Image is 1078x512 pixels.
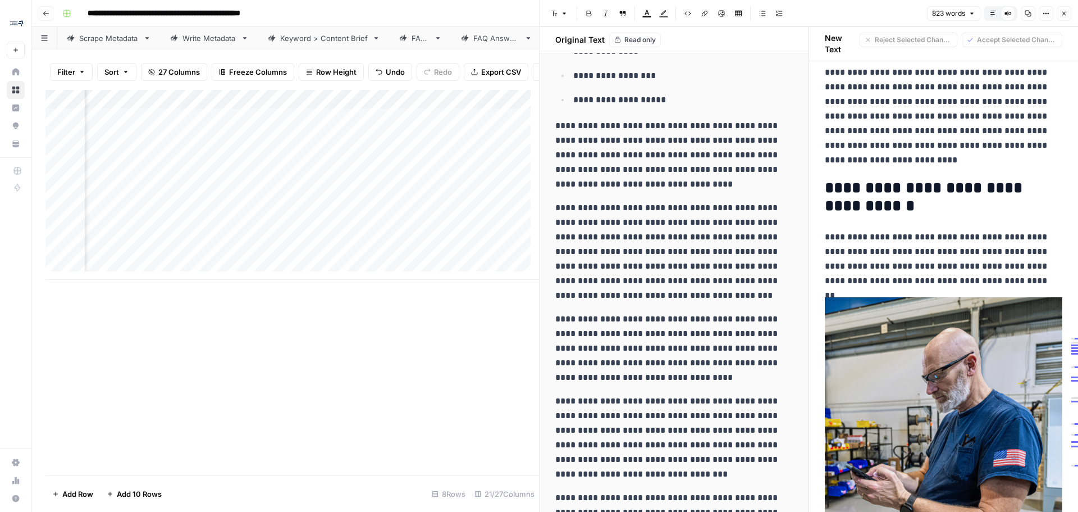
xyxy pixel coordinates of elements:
[316,66,357,78] span: Row Height
[104,66,119,78] span: Sort
[386,66,405,78] span: Undo
[182,33,236,44] div: Write Metadata
[860,33,957,47] button: Reject Selected Changes
[368,63,412,81] button: Undo
[45,485,100,503] button: Add Row
[50,63,93,81] button: Filter
[962,33,1062,47] button: Accept Selected Changes
[481,66,521,78] span: Export CSV
[7,490,25,508] button: Help + Support
[390,27,451,49] a: FAQs
[825,33,860,55] h2: New Text
[7,117,25,135] a: Opportunities
[100,485,168,503] button: Add 10 Rows
[417,63,459,81] button: Redo
[7,472,25,490] a: Usage
[451,27,542,49] a: FAQ Answers
[57,66,75,78] span: Filter
[57,27,161,49] a: Scrape Metadata
[927,6,980,21] button: 823 words
[7,99,25,117] a: Insights
[141,63,207,81] button: 27 Columns
[7,81,25,99] a: Browse
[470,485,539,503] div: 21/27 Columns
[212,63,294,81] button: Freeze Columns
[258,27,390,49] a: Keyword > Content Brief
[464,63,528,81] button: Export CSV
[158,66,200,78] span: 27 Columns
[229,66,287,78] span: Freeze Columns
[932,8,965,19] span: 823 words
[161,27,258,49] a: Write Metadata
[299,63,364,81] button: Row Height
[62,488,93,500] span: Add Row
[7,13,27,33] img: Compound Growth Logo
[977,35,1057,45] span: Accept Selected Changes
[117,488,162,500] span: Add 10 Rows
[7,9,25,37] button: Workspace: Compound Growth
[434,66,452,78] span: Redo
[79,33,139,44] div: Scrape Metadata
[624,35,656,45] span: Read only
[7,63,25,81] a: Home
[7,454,25,472] a: Settings
[97,63,136,81] button: Sort
[412,33,430,44] div: FAQs
[7,135,25,153] a: Your Data
[473,33,520,44] div: FAQ Answers
[875,35,952,45] span: Reject Selected Changes
[280,33,368,44] div: Keyword > Content Brief
[427,485,470,503] div: 8 Rows
[549,34,605,46] h2: Original Text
